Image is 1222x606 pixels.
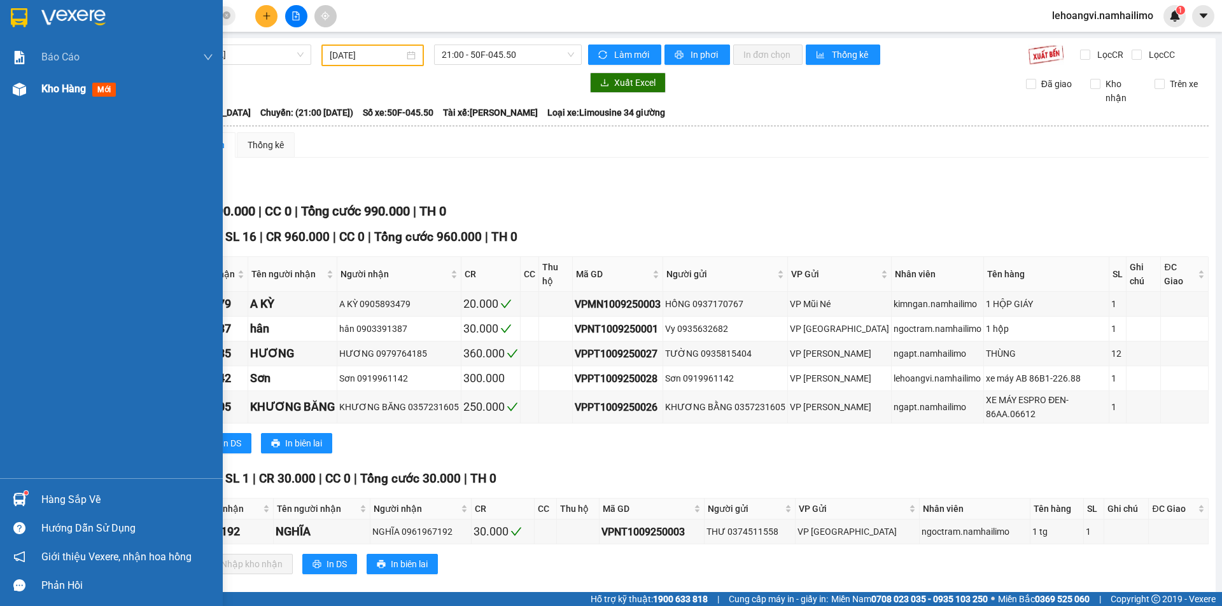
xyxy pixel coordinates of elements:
[788,292,892,317] td: VP Mũi Né
[871,594,988,604] strong: 0708 023 035 - 0935 103 250
[598,50,609,60] span: sync
[1099,592,1101,606] span: |
[521,257,539,292] th: CC
[339,371,459,385] div: Sơn 0919961142
[614,76,656,90] span: Xuất Excel
[339,297,459,311] div: A KỲ 0905893479
[1111,347,1124,361] div: 12
[573,391,663,424] td: VPPT1009250026
[573,366,663,391] td: VPPT1009250028
[653,594,708,604] strong: 1900 633 818
[253,471,256,486] span: |
[500,298,512,310] span: check
[248,391,337,424] td: KHƯƠNG BĂNG
[1036,77,1077,91] span: Đã giao
[302,554,357,574] button: printerIn DS
[575,296,661,312] div: VPMN1009250003
[13,522,25,534] span: question-circle
[557,499,600,520] th: Thu hộ
[260,230,263,244] span: |
[255,5,277,27] button: plus
[675,50,685,60] span: printer
[986,393,1106,421] div: XE MÁY ESPRO ĐEN- 86AA.06612
[790,400,889,414] div: VP [PERSON_NAME]
[1192,5,1214,27] button: caret-down
[588,45,661,65] button: syncLàm mới
[591,592,708,606] span: Hỗ trợ kỹ thuật:
[986,371,1106,385] div: xe máy AB 86B1-226.88
[1165,77,1203,91] span: Trên xe
[250,369,335,387] div: Sơn
[797,525,917,539] div: VP [GEOGRAPHIC_DATA]
[248,138,284,152] div: Thống kê
[790,297,889,311] div: VP Mũi Né
[265,203,291,219] span: CC 0
[223,11,230,19] span: close-circle
[894,347,981,361] div: ngapt.namhailimo
[474,523,532,541] div: 30.000
[443,106,538,120] span: Tài xế: [PERSON_NAME]
[1111,297,1124,311] div: 1
[601,524,702,540] div: VPNT1009250003
[984,257,1109,292] th: Tên hàng
[225,230,256,244] span: SL 16
[1035,594,1090,604] strong: 0369 525 060
[1127,257,1162,292] th: Ghi chú
[986,297,1106,311] div: 1 HỘP GIÁY
[1111,400,1124,414] div: 1
[691,48,720,62] span: In phơi
[463,369,518,387] div: 300.000
[894,322,981,336] div: ngoctram.namhailimo
[1042,8,1163,24] span: lehoangvi.namhailimo
[367,554,438,574] button: printerIn biên lai
[363,106,433,120] span: Số xe: 50F-045.50
[894,297,981,311] div: kimngan.namhailimo
[368,230,371,244] span: |
[374,502,458,516] span: Người nhận
[788,341,892,366] td: VP Phan Thiết
[319,471,322,486] span: |
[831,592,988,606] span: Miền Nam
[790,322,889,336] div: VP [GEOGRAPHIC_DATA]
[463,320,518,338] div: 30.000
[1144,48,1177,62] span: Lọc CC
[24,491,28,495] sup: 1
[991,596,995,602] span: ⚪️
[986,322,1106,336] div: 1 hộp
[539,257,573,292] th: Thu hộ
[1111,322,1124,336] div: 1
[507,401,518,413] span: check
[223,10,230,22] span: close-circle
[729,592,828,606] span: Cung cấp máy in - giấy in:
[510,526,522,537] span: check
[248,317,337,341] td: hân
[250,345,335,362] div: HƯƠNG
[1164,260,1195,288] span: ĐC Giao
[41,83,86,95] span: Kho hàng
[500,323,512,334] span: check
[419,203,446,219] span: TH 0
[339,347,459,361] div: HƯƠNG 0979764185
[374,230,482,244] span: Tổng cước 960.000
[1109,257,1127,292] th: SL
[13,579,25,591] span: message
[603,502,691,516] span: Mã GD
[13,551,25,563] span: notification
[1084,499,1104,520] th: SL
[250,320,335,338] div: hân
[894,371,981,385] div: lehoangvi.namhailimo
[788,366,892,391] td: VP Phan Thiết
[547,106,665,120] span: Loại xe: Limousine 34 giường
[463,398,518,416] div: 250.000
[13,493,26,506] img: warehouse-icon
[339,322,459,336] div: hân 0903391387
[1100,77,1145,105] span: Kho nhận
[41,576,213,595] div: Phản hồi
[892,257,984,292] th: Nhân viên
[301,203,410,219] span: Tổng cước 990.000
[174,520,274,544] td: 0961967192
[258,203,262,219] span: |
[41,519,213,538] div: Hướng dẫn sử dụng
[733,45,803,65] button: In đơn chọn
[1092,48,1125,62] span: Lọc CR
